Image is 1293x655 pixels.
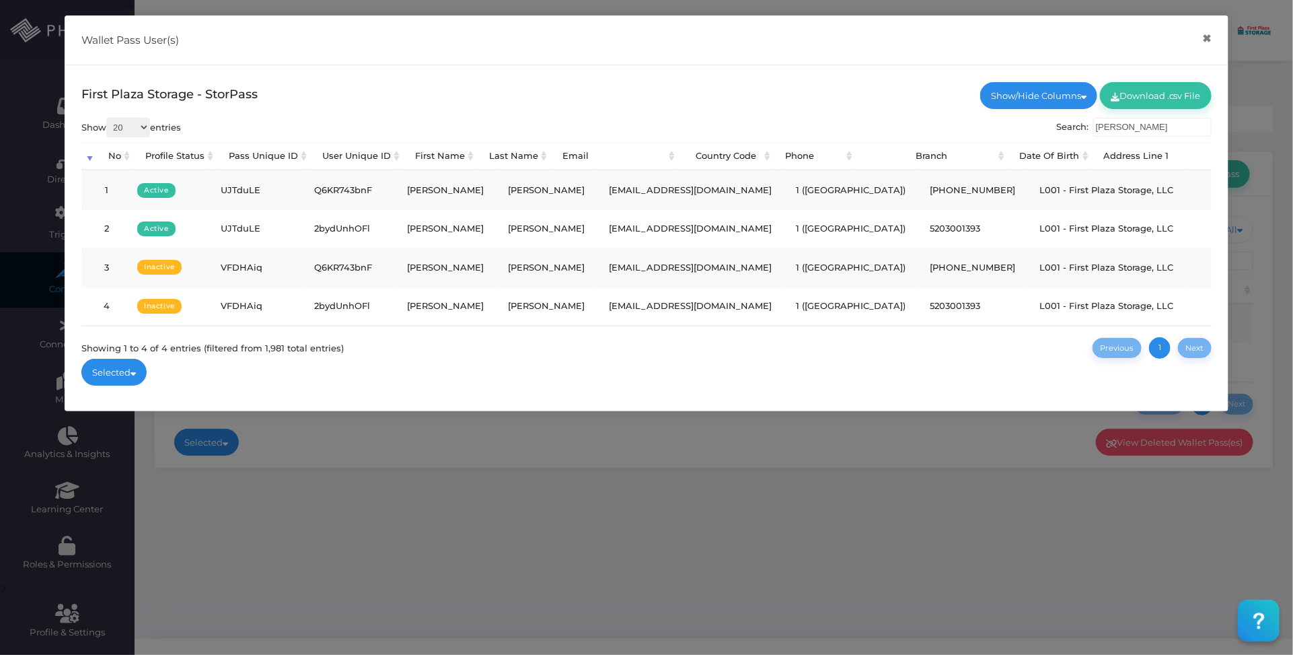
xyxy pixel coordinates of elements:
td: 1 ([GEOGRAPHIC_DATA]) [784,287,918,325]
td: L001 - First Plaza Storage, LLC [1027,170,1185,209]
a: Show/Hide Columns [980,82,1097,109]
td: [PERSON_NAME] [395,287,496,325]
td: UJTduLE [209,209,302,248]
label: Show entries [81,118,181,137]
td: Q6KR743bnF [302,248,395,286]
td: VFDHAiq [209,248,302,286]
a: Selected [81,359,147,386]
td: 1 [88,170,125,209]
td: 2bydUnhOFl [302,287,395,325]
span: Inactive [137,299,182,314]
span: Active [137,221,176,236]
td: [PERSON_NAME] [496,287,597,325]
td: 2 [88,209,125,248]
td: [EMAIL_ADDRESS][DOMAIN_NAME] [597,248,784,286]
td: [EMAIL_ADDRESS][DOMAIN_NAME] [597,209,784,248]
span: Active [137,183,176,198]
td: L001 - First Plaza Storage, LLC [1027,287,1185,325]
td: 1 ([GEOGRAPHIC_DATA]) [784,209,918,248]
td: Q6KR743bnF [302,170,395,209]
th: User Unique ID: activate to sort column ascending [310,142,403,171]
td: [PHONE_NUMBER] [918,170,1027,209]
th: Date Of Birth: activate to sort column ascending [1008,142,1092,171]
td: 1 ([GEOGRAPHIC_DATA]) [784,170,918,209]
td: [PERSON_NAME] [496,209,597,248]
th: Phone: activate to sort column ascending [774,142,856,171]
th: Profile Status: activate to sort column ascending [133,142,217,171]
td: [PERSON_NAME] [395,209,496,248]
td: [PERSON_NAME] [496,170,597,209]
th: Branch: activate to sort column ascending [856,142,1008,171]
td: UJTduLE [209,170,302,209]
span: Inactive [137,260,182,275]
td: VFDHAiq [209,287,302,325]
th: Address Line 1: activate to sort column ascending [1092,142,1232,171]
td: [PERSON_NAME] [395,248,496,286]
input: Search: [1093,118,1212,137]
td: [PERSON_NAME] [496,248,597,286]
td: L001 - First Plaza Storage, LLC [1027,209,1185,248]
button: Close [1194,24,1220,54]
th: First Name: activate to sort column ascending [403,142,477,171]
h5: Wallet Pass User(s) [81,32,179,48]
a: Download .csv File [1100,82,1212,109]
td: 5203001393 [918,287,1027,325]
td: [EMAIL_ADDRESS][DOMAIN_NAME] [597,170,784,209]
label: Search: [1056,118,1212,137]
td: 1 ([GEOGRAPHIC_DATA]) [784,248,918,286]
td: L001 - First Plaza Storage, LLC [1027,248,1185,286]
td: [EMAIL_ADDRESS][DOMAIN_NAME] [597,287,784,325]
td: 5203001393 [918,209,1027,248]
a: 1 [1149,337,1171,359]
td: [PHONE_NUMBER] [918,248,1027,286]
td: 2bydUnhOFl [302,209,395,248]
div: Showing 1 to 4 of 4 entries (filtered from 1,981 total entries) [81,335,344,355]
th: Pass Unique ID: activate to sort column ascending [217,142,310,171]
th: Last Name: activate to sort column ascending [477,142,550,171]
th: No: activate to sort column ascending [96,142,133,171]
select: Showentries [106,118,150,137]
td: 3 [88,248,125,286]
td: [PERSON_NAME] [395,170,496,209]
td: 4 [88,287,125,325]
span: First Plaza Storage - StorPass [81,87,258,102]
th: Email: activate to sort column ascending [550,142,678,171]
th: Country Code: activate to sort column ascending [678,142,773,171]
